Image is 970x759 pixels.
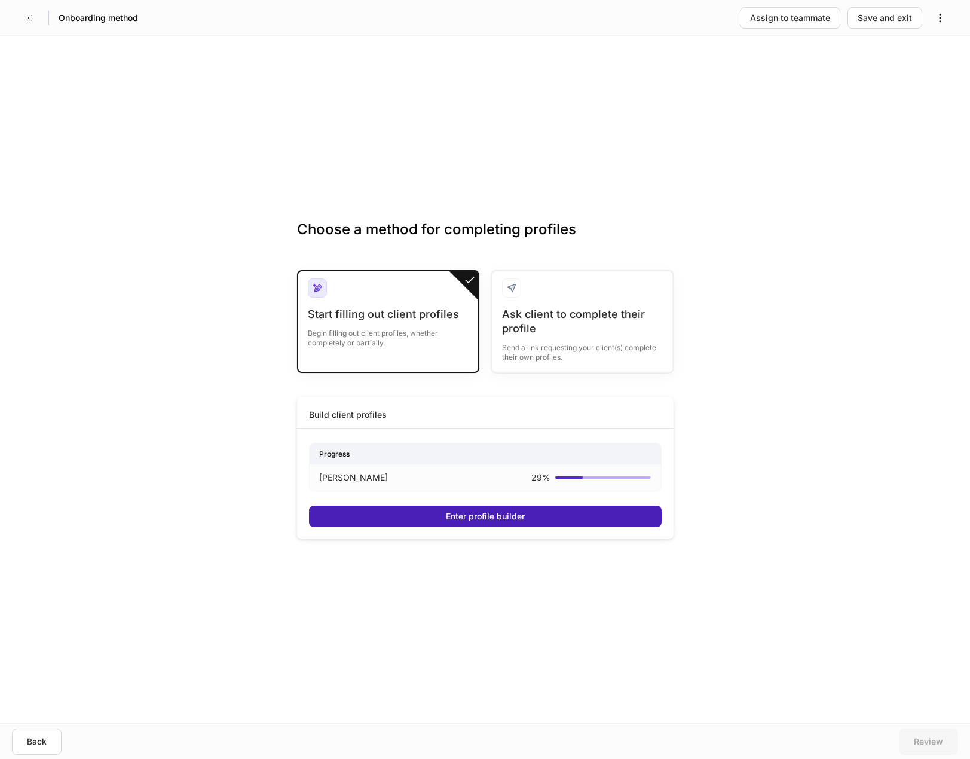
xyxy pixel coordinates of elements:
[899,729,958,755] button: Review
[310,443,661,464] div: Progress
[308,307,469,322] div: Start filling out client profiles
[531,472,550,483] p: 29 %
[446,510,525,522] div: Enter profile builder
[858,12,912,24] div: Save and exit
[309,409,387,421] div: Build client profiles
[502,307,663,336] div: Ask client to complete their profile
[914,736,943,748] div: Review
[319,472,388,483] p: [PERSON_NAME]
[502,336,663,362] div: Send a link requesting your client(s) complete their own profiles.
[12,729,62,755] button: Back
[308,322,469,348] div: Begin filling out client profiles, whether completely or partially.
[27,736,47,748] div: Back
[847,7,922,29] button: Save and exit
[59,12,138,24] h5: Onboarding method
[740,7,840,29] button: Assign to teammate
[297,220,674,258] h3: Choose a method for completing profiles
[750,12,830,24] div: Assign to teammate
[309,506,662,527] button: Enter profile builder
